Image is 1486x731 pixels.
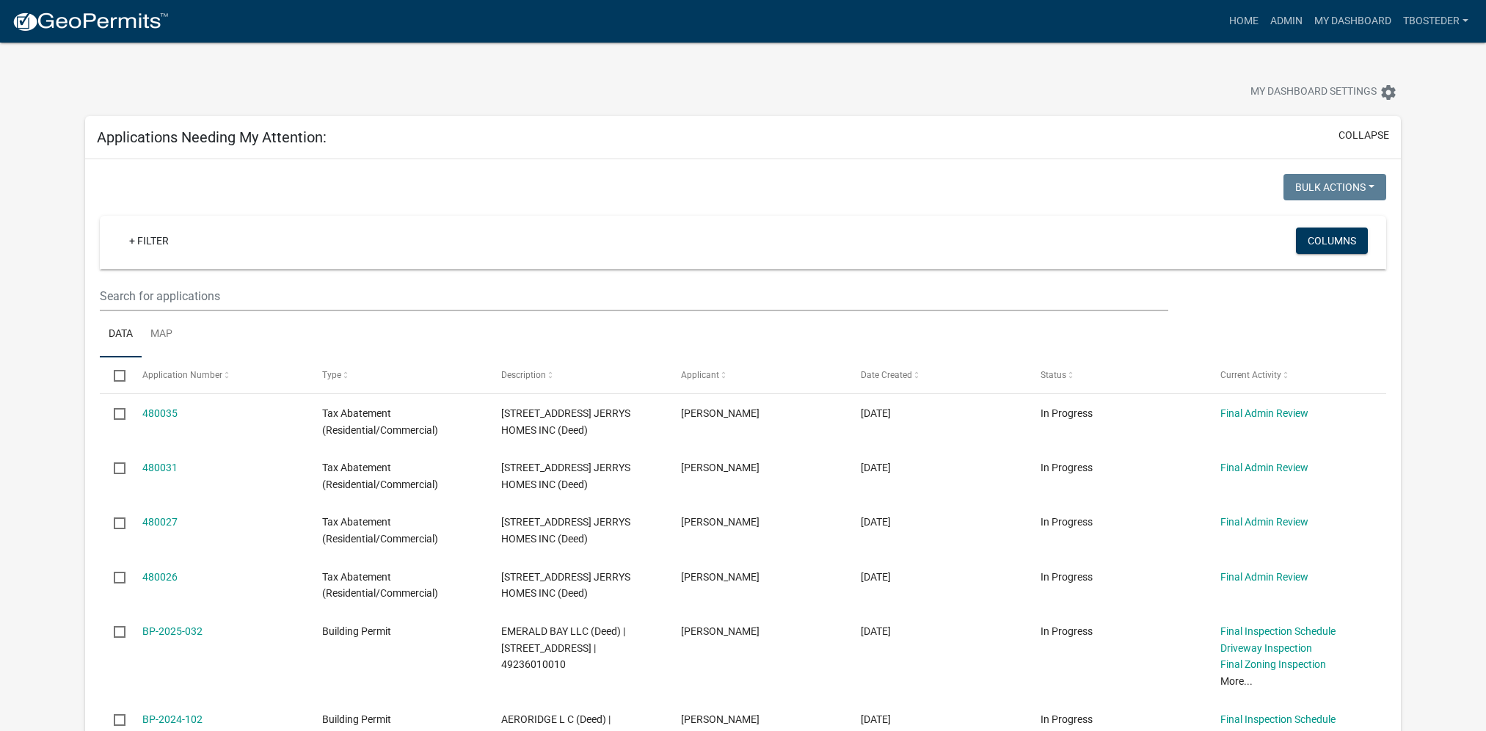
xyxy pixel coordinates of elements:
span: Tax Abatement (Residential/Commercial) [322,516,438,545]
span: In Progress [1041,713,1093,725]
datatable-header-cell: Date Created [847,357,1027,393]
span: 307 N 19TH ST JERRYS HOMES INC (Deed) [501,571,630,600]
datatable-header-cell: Application Number [128,357,308,393]
a: 480026 [142,571,178,583]
datatable-header-cell: Description [487,357,667,393]
span: adam [681,462,760,473]
a: Final Admin Review [1220,571,1308,583]
span: Building Permit [322,713,391,725]
a: Admin [1264,7,1308,35]
span: 09/17/2025 [861,462,891,473]
span: My Dashboard Settings [1250,84,1377,101]
span: Applicant [681,370,719,380]
span: adam [681,571,760,583]
span: 09/17/2025 [861,516,891,528]
h5: Applications Needing My Attention: [97,128,327,146]
a: My Dashboard [1308,7,1397,35]
datatable-header-cell: Current Activity [1206,357,1385,393]
button: collapse [1339,128,1389,143]
span: Description [501,370,546,380]
datatable-header-cell: Type [307,357,487,393]
a: Data [100,311,142,358]
span: Status [1041,370,1066,380]
span: Tax Abatement (Residential/Commercial) [322,571,438,600]
span: Application Number [142,370,222,380]
datatable-header-cell: Status [1027,357,1206,393]
span: EMERALD BAY LLC (Deed) | 2103 N JEFFERSON WAY | 49236010010 [501,625,625,671]
a: tbosteder [1397,7,1474,35]
span: 09/17/2025 [861,407,891,419]
datatable-header-cell: Applicant [667,357,847,393]
datatable-header-cell: Select [100,357,128,393]
span: Angie Steigerwald [681,625,760,637]
a: + Filter [117,228,181,254]
span: In Progress [1041,407,1093,419]
span: 01/14/2025 [861,625,891,637]
span: In Progress [1041,625,1093,637]
button: My Dashboard Settingssettings [1239,78,1409,106]
span: 313 N 19TH ST JERRYS HOMES INC (Deed) [501,462,630,490]
a: BP-2024-102 [142,713,203,725]
a: 480035 [142,407,178,419]
span: adam [681,516,760,528]
span: tyler [681,713,760,725]
span: 311 N 19TH ST JERRYS HOMES INC (Deed) [501,516,630,545]
a: Home [1223,7,1264,35]
span: Type [322,370,341,380]
a: Final Admin Review [1220,407,1308,419]
span: In Progress [1041,462,1093,473]
a: Map [142,311,181,358]
span: adam [681,407,760,419]
span: Building Permit [322,625,391,637]
span: Tax Abatement (Residential/Commercial) [322,407,438,436]
a: More... [1220,675,1253,687]
a: Final Admin Review [1220,516,1308,528]
span: 09/17/2025 [861,571,891,583]
i: settings [1380,84,1397,101]
a: Final Zoning Inspection [1220,658,1326,670]
button: Bulk Actions [1283,174,1386,200]
a: Final Inspection Schedule [1220,713,1336,725]
span: Current Activity [1220,370,1281,380]
span: 07/31/2024 [861,713,891,725]
a: Driveway Inspection [1220,642,1312,654]
a: Final Admin Review [1220,462,1308,473]
a: BP-2025-032 [142,625,203,637]
span: 305 N 19TH ST JERRYS HOMES INC (Deed) [501,407,630,436]
a: 480031 [142,462,178,473]
span: Tax Abatement (Residential/Commercial) [322,462,438,490]
span: Date Created [861,370,912,380]
input: Search for applications [100,281,1168,311]
a: 480027 [142,516,178,528]
span: In Progress [1041,516,1093,528]
a: Final Inspection Schedule [1220,625,1336,637]
button: Columns [1296,228,1368,254]
span: In Progress [1041,571,1093,583]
